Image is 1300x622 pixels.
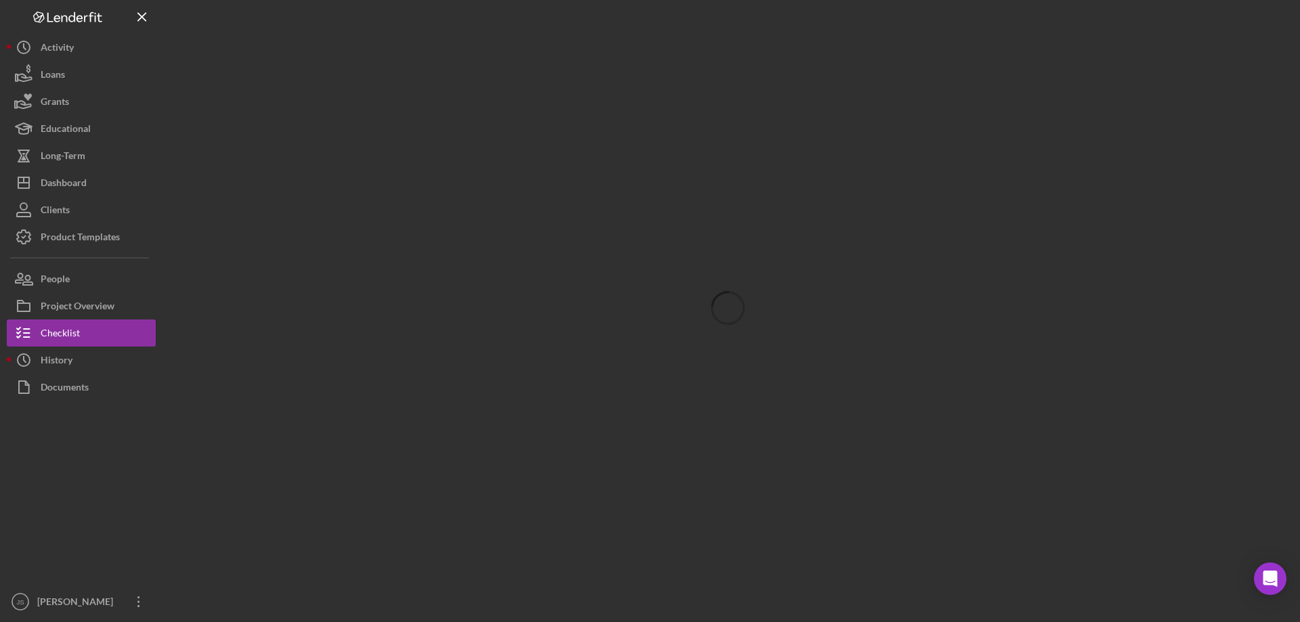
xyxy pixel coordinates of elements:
button: Long-Term [7,142,156,169]
div: Clients [41,196,70,227]
div: [PERSON_NAME] [34,588,122,619]
div: Product Templates [41,223,120,254]
text: JS [16,598,24,606]
div: Activity [41,34,74,64]
div: Long-Term [41,142,85,173]
button: Documents [7,374,156,401]
button: Checklist [7,319,156,347]
div: People [41,265,70,296]
button: Activity [7,34,156,61]
button: Loans [7,61,156,88]
button: People [7,265,156,292]
div: Open Intercom Messenger [1254,562,1286,595]
div: Educational [41,115,91,146]
div: History [41,347,72,377]
div: Project Overview [41,292,114,323]
div: Documents [41,374,89,404]
button: Project Overview [7,292,156,319]
button: Clients [7,196,156,223]
div: Loans [41,61,65,91]
button: Product Templates [7,223,156,250]
button: Dashboard [7,169,156,196]
div: Dashboard [41,169,87,200]
button: History [7,347,156,374]
button: JS[PERSON_NAME] [7,588,156,615]
button: Educational [7,115,156,142]
div: Grants [41,88,69,118]
div: Checklist [41,319,80,350]
button: Grants [7,88,156,115]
